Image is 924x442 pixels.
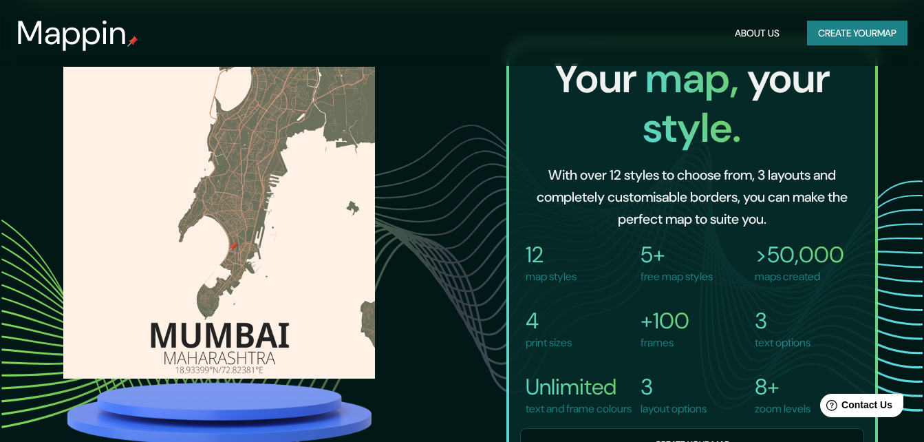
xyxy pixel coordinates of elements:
p: maps created [755,269,844,285]
p: frames [641,335,689,351]
h4: Unlimited [526,373,632,401]
p: zoom levels [755,401,810,417]
p: text and frame colours [526,401,632,417]
h4: 4 [526,307,572,335]
h4: +100 [641,307,689,335]
iframe: Help widget launcher [802,388,909,427]
button: About Us [729,21,785,46]
button: Create yourmap [807,21,907,46]
h2: Your your [520,54,864,153]
h4: 3 [641,373,707,401]
h4: >50,000 [755,241,844,269]
h4: 12 [526,241,577,269]
p: map styles [526,269,577,285]
img: mumbai.png [63,59,375,370]
h4: 3 [755,307,810,335]
h6: With over 12 styles to choose from, 3 layouts and completely customisable borders, you can make t... [531,164,853,230]
h3: Mappin [17,14,127,52]
h4: 8+ [755,373,810,401]
span: map, [645,51,747,105]
p: layout options [641,401,707,417]
p: print sizes [526,335,572,351]
p: text options [755,335,810,351]
span: style. [643,101,741,155]
h4: 5+ [641,241,713,269]
img: mappin-pin [127,36,138,47]
p: free map styles [641,269,713,285]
